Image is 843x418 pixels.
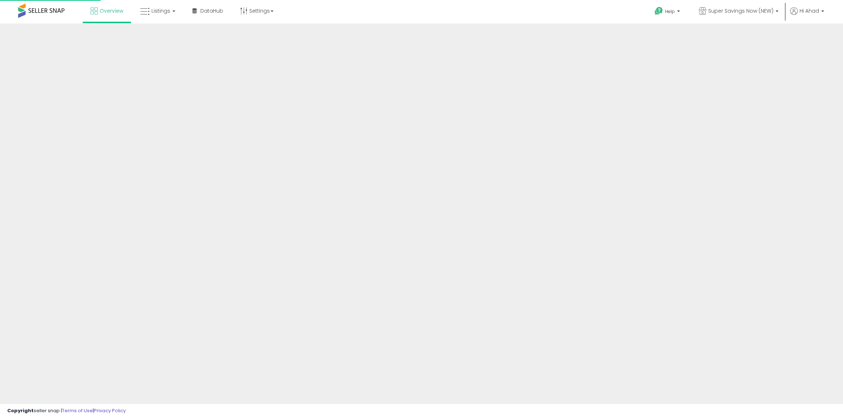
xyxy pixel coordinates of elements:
[649,1,687,24] a: Help
[665,8,675,14] span: Help
[800,7,819,14] span: Hi Ahad
[654,7,663,16] i: Get Help
[151,7,170,14] span: Listings
[708,7,773,14] span: Super Savings Now (NEW)
[100,7,123,14] span: Overview
[790,7,824,24] a: Hi Ahad
[200,7,223,14] span: DataHub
